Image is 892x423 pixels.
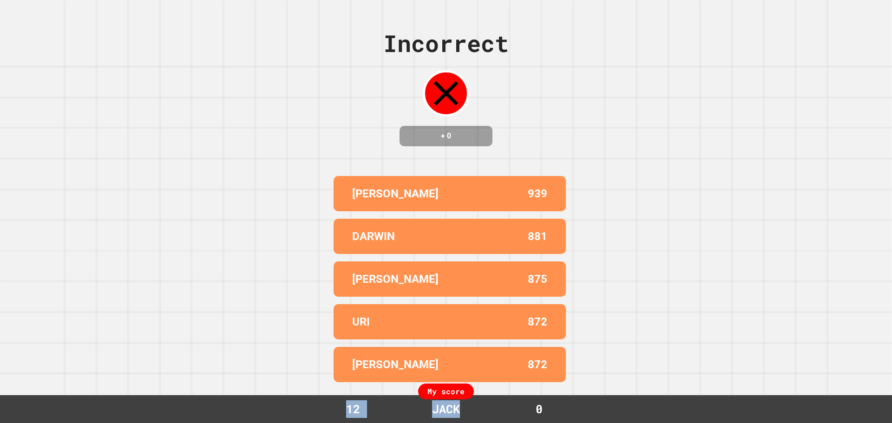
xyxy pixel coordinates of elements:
[418,384,474,399] div: My score
[504,400,574,418] div: 0
[528,313,547,330] p: 872
[423,400,469,418] div: JACK
[352,185,439,202] p: [PERSON_NAME]
[409,130,483,142] h4: + 0
[352,228,395,245] p: DARWIN
[528,228,547,245] p: 881
[352,271,439,287] p: [PERSON_NAME]
[528,185,547,202] p: 939
[528,356,547,373] p: 872
[528,271,547,287] p: 875
[318,400,388,418] div: 12
[352,356,439,373] p: [PERSON_NAME]
[352,313,370,330] p: URI
[383,26,509,61] div: Incorrect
